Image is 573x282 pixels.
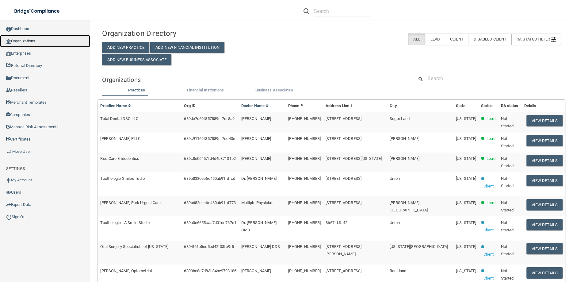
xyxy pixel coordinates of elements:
[456,268,476,273] span: [US_STATE]
[6,214,12,220] img: ic_power_dark.7ecde6b1.png
[326,136,361,141] span: [STREET_ADDRESS]
[428,73,553,84] input: Search
[102,87,171,95] li: Practices
[390,176,400,181] span: Union
[102,29,249,37] h4: Organization Directory
[6,178,11,183] img: ic_user_dark.df1a06c3.png
[100,116,138,121] span: Total Dental DSO LLC
[171,87,240,95] li: Financial Institutions
[100,136,140,141] span: [PERSON_NAME] PLLC
[184,268,236,273] span: 6893bc8e7d83b34be9798186
[501,220,514,232] span: Not Started
[102,76,405,83] h5: Organizations
[100,244,168,249] span: Oral Surgery Specialists of [US_STATE]
[499,100,522,112] th: RA status
[456,200,476,205] span: [US_STATE]
[6,76,11,81] img: icon-documents.8dae5593.png
[105,87,168,94] label: Practices
[184,200,235,205] span: 689b682dee6e460ab91fd773
[501,136,514,148] span: Not Started
[390,136,419,141] span: [PERSON_NAME]
[526,199,563,211] button: View Details
[304,8,309,14] img: ic-search.3b580494.png
[100,103,131,108] a: Practice Name
[487,155,495,162] p: Lead
[517,37,556,41] span: RA Status Filter
[241,176,277,181] span: Dr. [PERSON_NAME]
[6,149,12,155] img: briefcase.64adab9b.png
[326,220,347,225] span: 8667 U.S. 42
[526,175,563,186] button: View Details
[241,200,276,205] span: Multiple Physicians
[501,200,514,212] span: Not Started
[456,176,476,181] span: [US_STATE]
[288,136,321,141] span: [PHONE_NUMBER]
[184,176,235,181] span: 689b8330ee6e460ab91fdfcd
[241,220,277,232] span: Dr. [PERSON_NAME] DMD
[6,165,25,172] label: SETTINGS
[241,156,271,161] span: [PERSON_NAME]
[487,199,495,207] p: Lead
[100,268,152,273] span: [PERSON_NAME] Optometrist
[6,52,11,56] img: enterprise.0d942306.png
[288,220,321,225] span: [PHONE_NUMBER]
[453,100,479,112] th: State
[456,220,476,225] span: [US_STATE]
[100,156,139,161] span: RootCare Endodontics
[456,244,476,249] span: [US_STATE]
[326,176,361,181] span: [STREET_ADDRESS]
[9,5,66,17] img: bridge_compliance_login_screen.278c3ca4.svg
[314,6,370,17] input: Search
[6,39,11,44] img: organization-icon.f8decf85.png
[526,219,563,230] button: View Details
[150,42,224,53] button: Add New Financial Institution
[483,226,494,234] p: Client
[181,100,239,112] th: Org ID
[387,100,453,112] th: City
[184,220,236,225] span: 689a0e6655caa7d01dc767d1
[408,33,425,45] label: All
[102,54,171,65] button: Add New Business Associate
[102,42,149,53] button: Add New Practice
[326,156,382,161] span: [STREET_ADDRESS][US_STATE]
[526,267,563,279] button: View Details
[456,116,476,121] span: [US_STATE]
[187,88,224,92] span: Financial Institutions
[456,156,476,161] span: [US_STATE]
[241,268,271,273] span: [PERSON_NAME]
[100,176,144,181] span: Toothologie Smiles Tudio
[390,200,428,212] span: [PERSON_NAME][GEOGRAPHIC_DATA]
[6,202,11,207] img: icon-export.b9366987.png
[241,136,271,141] span: [PERSON_NAME]
[456,136,476,141] span: [US_STATE]
[390,268,406,273] span: Rockland
[425,33,445,45] label: Lead
[468,33,512,45] label: Disabled Client
[288,200,321,205] span: [PHONE_NUMBER]
[326,244,361,256] span: [STREET_ADDRESS][PERSON_NAME]
[288,176,321,181] span: [PHONE_NUMBER]
[445,33,468,45] label: Client
[286,100,323,112] th: Phone #
[184,136,235,141] span: 689c91169f857889cf7dd43e
[128,88,145,92] span: Practices
[184,244,234,249] span: 6894f61a5ee5ed42f33fb9f5
[326,116,361,121] span: [STREET_ADDRESS]
[323,100,387,112] th: Address Line 1
[100,200,161,205] span: [PERSON_NAME] Park Urgent Care
[326,200,361,205] span: [STREET_ADDRESS]
[241,244,280,249] span: [PERSON_NAME] DDS
[6,190,11,195] img: icon-users.e205127d.png
[241,116,271,121] span: [PERSON_NAME]
[551,37,556,42] img: icon-filter@2x.21656d0b.png
[522,100,565,112] th: Details
[479,100,498,112] th: Status
[100,220,150,225] span: Toothologie - A Smile Studio
[390,156,419,161] span: [PERSON_NAME]
[390,220,400,225] span: Union
[487,135,495,142] p: Lead
[174,87,237,94] label: Financial Institutions
[288,268,321,273] span: [PHONE_NUMBER]
[184,116,234,121] span: 689de7d69f857889cf7df8a9
[390,116,410,121] span: Sugar Land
